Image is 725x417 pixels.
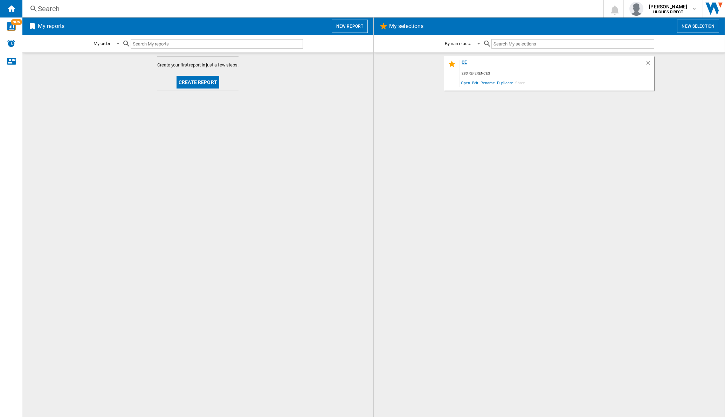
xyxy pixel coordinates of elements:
[491,39,654,49] input: Search My selections
[514,78,526,87] span: Share
[7,22,16,31] img: wise-card.svg
[460,60,645,69] div: ce
[460,78,471,87] span: Open
[36,20,66,33] h2: My reports
[445,41,471,46] div: By name asc.
[177,76,219,89] button: Create report
[677,20,719,33] button: New selection
[332,20,368,33] button: New report
[131,39,303,49] input: Search My reports
[471,78,480,87] span: Edit
[645,60,654,69] div: Delete
[460,69,654,78] div: 283 references
[388,20,425,33] h2: My selections
[7,39,15,48] img: alerts-logo.svg
[653,10,683,14] b: HUGHES DIRECT
[629,2,643,16] img: profile.jpg
[479,78,496,87] span: Rename
[38,4,585,14] div: Search
[496,78,514,87] span: Duplicate
[157,62,239,68] span: Create your first report in just a few steps.
[649,3,687,10] span: [PERSON_NAME]
[94,41,110,46] div: My order
[11,19,22,25] span: NEW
